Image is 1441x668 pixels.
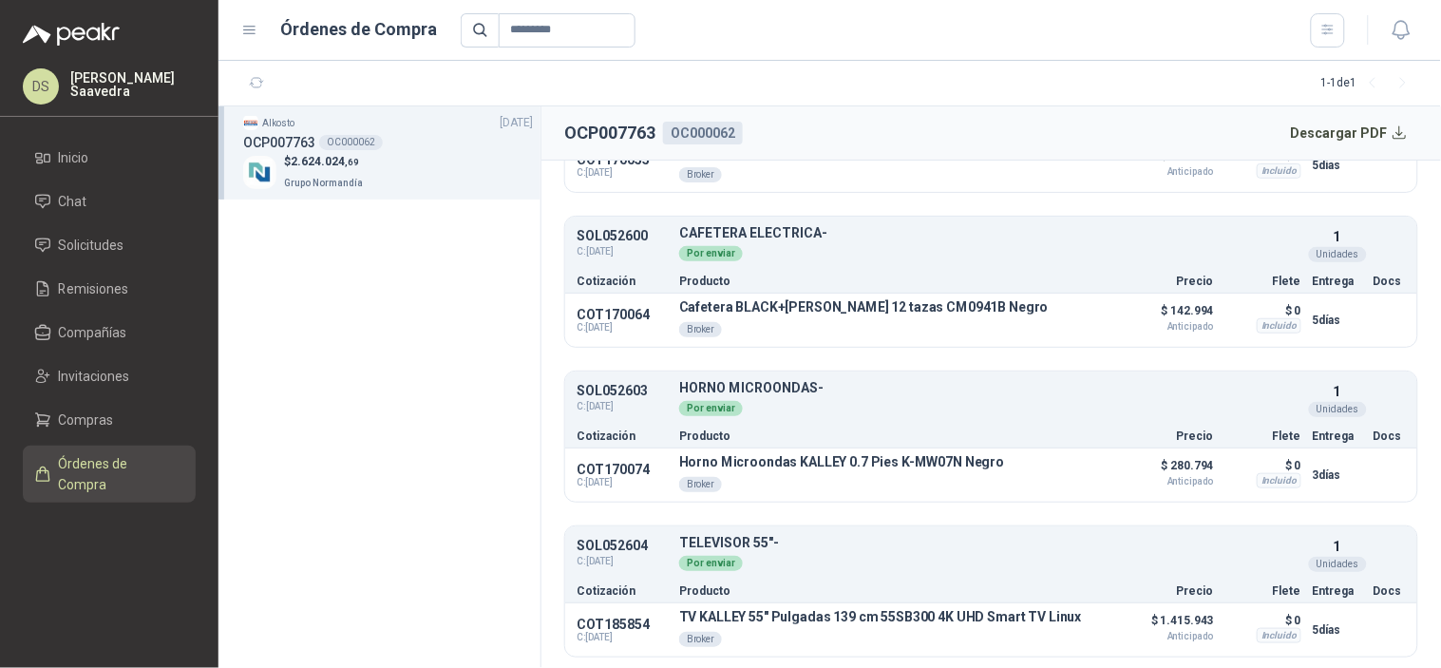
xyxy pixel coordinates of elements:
span: Compañías [59,322,127,343]
p: $ 142.994 [1119,299,1214,332]
p: 1 [1334,381,1341,402]
p: $ 0 [1225,454,1301,477]
span: Órdenes de Compra [59,453,178,495]
p: COT170064 [577,307,668,322]
span: Invitaciones [59,366,130,387]
span: Grupo Normandía [284,178,363,188]
p: Flete [1225,276,1301,287]
a: Órdenes de Compra [23,446,196,503]
div: Por enviar [679,401,743,416]
p: $ 1.415.943 [1119,609,1214,641]
p: Cotización [577,430,668,442]
p: Docs [1374,585,1406,597]
p: SOL052600 [577,229,668,243]
p: Horno Microondas KALLEY 0.7 Pies K-MW07N Negro [679,454,1005,469]
p: Cotización [577,276,668,287]
span: 2.624.024 [291,155,359,168]
p: HORNO MICROONDAS- [679,381,1301,395]
p: 1 [1334,226,1341,247]
div: Por enviar [679,246,743,261]
span: Solicitudes [59,235,124,256]
button: Descargar PDF [1280,114,1419,152]
div: Broker [679,167,722,182]
p: Alkosto [262,116,294,131]
div: Incluido [1257,628,1301,643]
span: C: [DATE] [577,399,668,414]
div: Unidades [1309,402,1367,417]
div: Por enviar [679,556,743,571]
p: Docs [1374,430,1406,442]
div: Incluido [1257,318,1301,334]
p: COT170074 [577,462,668,477]
div: Broker [679,632,722,647]
a: Inicio [23,140,196,176]
div: DS [23,68,59,105]
span: Compras [59,410,114,430]
img: Company Logo [243,115,258,130]
span: Anticipado [1119,167,1214,177]
a: Compras [23,402,196,438]
div: Incluido [1257,163,1301,179]
p: Entrega [1313,430,1362,442]
div: Broker [679,477,722,492]
p: $ 0 [1225,609,1301,632]
span: Anticipado [1119,632,1214,641]
a: Chat [23,183,196,219]
p: Producto [679,430,1108,442]
a: Compañías [23,315,196,351]
span: Chat [59,191,87,212]
p: Cotización [577,585,668,597]
span: C: [DATE] [577,632,668,643]
span: Remisiones [59,278,129,299]
h3: OCP007763 [243,132,315,153]
span: C: [DATE] [577,244,668,259]
p: $ 0 [1225,299,1301,322]
div: OC000062 [663,122,743,144]
img: Company Logo [243,156,276,189]
span: C: [DATE] [577,322,668,334]
span: Inicio [59,147,89,168]
p: 3 días [1313,464,1362,487]
p: [PERSON_NAME] Saavedra [70,71,196,98]
p: 1 [1334,536,1341,557]
p: Entrega [1313,276,1362,287]
img: Logo peakr [23,23,120,46]
p: Entrega [1313,585,1362,597]
p: Docs [1374,276,1406,287]
div: Unidades [1309,557,1367,572]
span: ,69 [345,157,359,167]
div: Incluido [1257,473,1301,488]
p: Flete [1225,585,1301,597]
p: $ [284,153,367,171]
div: Broker [679,322,722,337]
h2: OCP007763 [564,120,655,146]
p: $ 784.294 [1119,144,1214,177]
p: TELEVISOR 55"- [679,536,1301,550]
p: COT185854 [577,617,668,632]
div: OC000062 [319,135,383,150]
a: Remisiones [23,271,196,307]
a: Invitaciones [23,358,196,394]
p: Precio [1119,585,1214,597]
a: Solicitudes [23,227,196,263]
p: Producto [679,585,1108,597]
p: 5 días [1313,154,1362,177]
span: [DATE] [500,114,533,132]
span: C: [DATE] [577,477,668,488]
p: SOL052603 [577,384,668,398]
a: Company LogoAlkosto[DATE] OCP007763OC000062Company Logo$2.624.024,69Grupo Normandía [243,114,533,192]
span: C: [DATE] [577,167,668,179]
p: 5 días [1313,309,1362,332]
p: 5 días [1313,619,1362,641]
span: Anticipado [1119,477,1214,487]
p: Flete [1225,430,1301,442]
h1: Órdenes de Compra [281,16,438,43]
p: CAFETERA ELECTRICA- [679,226,1301,240]
div: 1 - 1 de 1 [1321,68,1418,99]
p: TV KALLEY 55" Pulgadas 139 cm 55SB300 4K UHD Smart TV Linux [679,609,1082,624]
span: C: [DATE] [577,554,668,569]
p: Precio [1119,430,1214,442]
p: $ 280.794 [1119,454,1214,487]
p: Precio [1119,276,1214,287]
p: SOL052604 [577,539,668,553]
